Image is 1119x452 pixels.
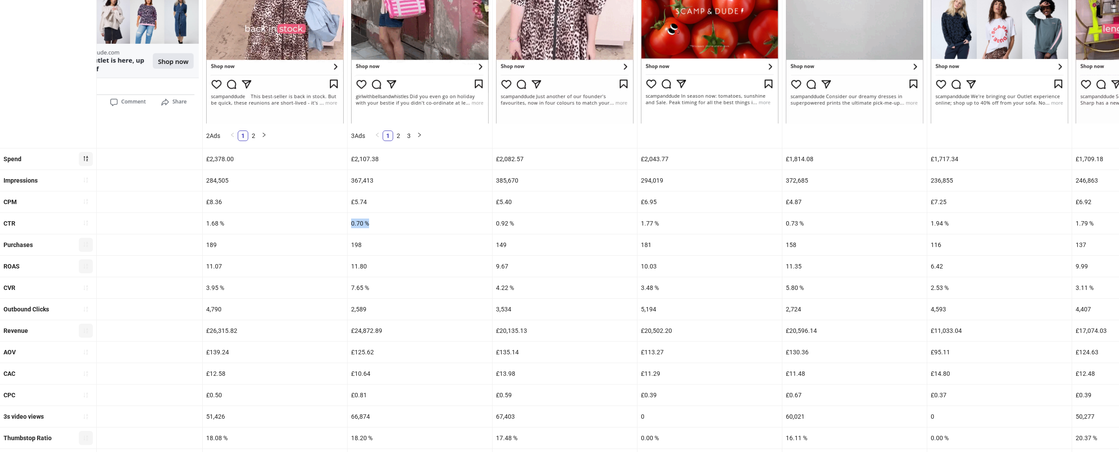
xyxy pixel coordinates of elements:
[58,234,202,255] div: 410
[393,131,404,141] li: 2
[493,277,637,298] div: 4.22 %
[203,148,347,169] div: £2,378.00
[83,413,89,420] span: sort-ascending
[375,132,380,138] span: left
[927,342,1072,363] div: £95.11
[206,132,220,139] span: 2 Ads
[83,371,89,377] span: sort-ascending
[4,392,15,399] b: CPC
[637,170,782,191] div: 294,019
[4,263,20,270] b: ROAS
[372,131,383,141] li: Previous Page
[227,131,238,141] li: Previous Page
[4,220,15,227] b: CTR
[782,427,927,448] div: 16.11 %
[4,434,52,441] b: Thumbstop Ratio
[203,406,347,427] div: 51,426
[58,385,202,406] div: £0.34
[493,170,637,191] div: 385,670
[203,342,347,363] div: £139.24
[637,256,782,277] div: 10.03
[227,131,238,141] button: left
[58,363,202,384] div: £10.31
[782,148,927,169] div: £1,814.08
[414,131,425,141] li: Next Page
[927,213,1072,234] div: 1.94 %
[203,320,347,341] div: £26,315.82
[58,170,202,191] div: 587,783
[782,256,927,277] div: 11.35
[58,191,202,212] div: £7.19
[637,320,782,341] div: £20,502.20
[203,385,347,406] div: £0.50
[493,256,637,277] div: 9.67
[4,306,49,313] b: Outbound Clicks
[83,306,89,312] span: sort-ascending
[493,363,637,384] div: £13.98
[782,234,927,255] div: 158
[637,363,782,384] div: £11.29
[58,406,202,427] div: 0
[927,320,1072,341] div: £11,033.04
[83,285,89,291] span: sort-ascending
[927,385,1072,406] div: £0.37
[372,131,383,141] button: left
[637,427,782,448] div: 0.00 %
[404,131,414,141] a: 3
[637,191,782,212] div: £6.95
[782,320,927,341] div: £20,596.14
[259,131,269,141] button: right
[348,148,492,169] div: £2,107.38
[927,406,1072,427] div: 0
[493,148,637,169] div: £2,082.57
[83,349,89,355] span: sort-ascending
[249,131,258,141] a: 2
[58,277,202,298] div: 3.30 %
[782,406,927,427] div: 60,021
[238,131,248,141] li: 1
[203,277,347,298] div: 3.95 %
[493,342,637,363] div: £135.14
[203,299,347,320] div: 4,790
[351,132,365,139] span: 3 Ads
[782,385,927,406] div: £0.67
[927,427,1072,448] div: 0.00 %
[637,148,782,169] div: £2,043.77
[637,277,782,298] div: 3.48 %
[927,256,1072,277] div: 6.42
[348,342,492,363] div: £125.62
[782,170,927,191] div: 372,685
[493,406,637,427] div: 67,403
[493,213,637,234] div: 0.92 %
[782,342,927,363] div: £130.36
[348,385,492,406] div: £0.81
[83,241,89,247] span: sort-ascending
[782,299,927,320] div: 2,724
[83,435,89,441] span: sort-ascending
[4,284,15,291] b: CVR
[493,299,637,320] div: 3,534
[493,234,637,255] div: 149
[83,177,89,183] span: sort-ascending
[4,198,17,205] b: CPM
[203,256,347,277] div: 11.07
[493,320,637,341] div: £20,135.13
[493,191,637,212] div: £5.40
[4,241,33,248] b: Purchases
[383,131,393,141] li: 1
[238,131,248,141] a: 1
[782,363,927,384] div: £11.48
[417,132,422,138] span: right
[230,132,235,138] span: left
[58,213,202,234] div: 2.12 %
[203,363,347,384] div: £12.58
[83,220,89,226] span: sort-ascending
[782,213,927,234] div: 0.73 %
[203,427,347,448] div: 18.08 %
[348,406,492,427] div: 66,874
[348,256,492,277] div: 11.80
[927,191,1072,212] div: £7.25
[383,131,393,141] a: 1
[203,191,347,212] div: £8.36
[348,170,492,191] div: 367,413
